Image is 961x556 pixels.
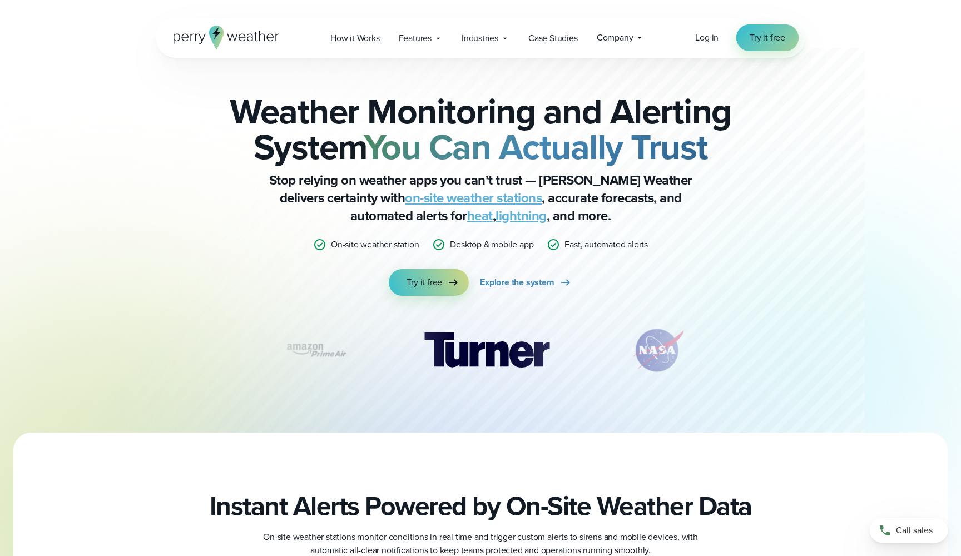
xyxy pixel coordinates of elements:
div: 2 of 12 [619,322,697,378]
span: Try it free [407,276,442,289]
span: Features [399,32,432,45]
p: Stop relying on weather apps you can’t trust — [PERSON_NAME] Weather delivers certainty with , ac... [258,171,703,225]
a: heat [467,206,493,226]
p: Desktop & mobile app [450,238,533,251]
a: Call sales [870,518,948,543]
span: How it Works [330,32,380,45]
a: Case Studies [519,27,587,49]
span: Industries [462,32,498,45]
span: Company [597,31,633,44]
h2: Instant Alerts Powered by On-Site Weather Data [210,490,752,522]
span: Explore the system [480,276,554,289]
strong: You Can Actually Trust [364,121,708,173]
span: Case Studies [528,32,578,45]
div: 12 of 12 [279,322,354,378]
p: Fast, automated alerts [564,238,648,251]
h2: Weather Monitoring and Alerting System [211,93,750,165]
span: Call sales [896,524,933,537]
a: Explore the system [480,269,572,296]
a: Log in [695,31,719,44]
a: Try it free [389,269,469,296]
a: lightning [496,206,547,226]
a: How it Works [321,27,389,49]
div: 1 of 12 [408,322,566,378]
img: NASA.svg [619,322,697,378]
img: Turner-Construction_1.svg [408,322,566,378]
span: Try it free [750,31,785,44]
div: slideshow [211,322,750,384]
a: on-site weather stations [405,188,542,208]
p: On-site weather station [331,238,419,251]
a: Try it free [736,24,799,51]
img: Amazon-Air-logo.svg [279,322,354,378]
